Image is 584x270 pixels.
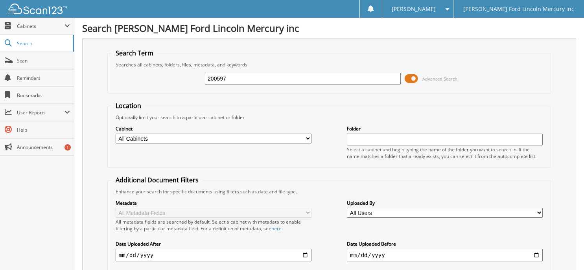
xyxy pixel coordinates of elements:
[8,4,67,14] img: scan123-logo-white.svg
[112,188,547,195] div: Enhance your search for specific documents using filters such as date and file type.
[17,40,69,47] span: Search
[17,109,64,116] span: User Reports
[17,75,70,81] span: Reminders
[463,7,574,11] span: [PERSON_NAME] Ford Lincoln Mercury inc
[422,76,457,82] span: Advanced Search
[112,101,145,110] legend: Location
[347,146,543,160] div: Select a cabinet and begin typing the name of the folder you want to search in. If the name match...
[17,144,70,151] span: Announcements
[116,249,311,261] input: start
[347,241,543,247] label: Date Uploaded Before
[116,125,311,132] label: Cabinet
[116,219,311,232] div: All metadata fields are searched by default. Select a cabinet with metadata to enable filtering b...
[64,144,71,151] div: 1
[112,114,547,121] div: Optionally limit your search to a particular cabinet or folder
[116,200,311,206] label: Metadata
[392,7,436,11] span: [PERSON_NAME]
[82,22,576,35] h1: Search [PERSON_NAME] Ford Lincoln Mercury inc
[17,23,64,29] span: Cabinets
[17,57,70,64] span: Scan
[116,241,311,247] label: Date Uploaded After
[17,127,70,133] span: Help
[112,49,157,57] legend: Search Term
[347,249,543,261] input: end
[112,176,203,184] legend: Additional Document Filters
[347,125,543,132] label: Folder
[17,92,70,99] span: Bookmarks
[271,225,282,232] a: here
[112,61,547,68] div: Searches all cabinets, folders, files, metadata, and keywords
[347,200,543,206] label: Uploaded By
